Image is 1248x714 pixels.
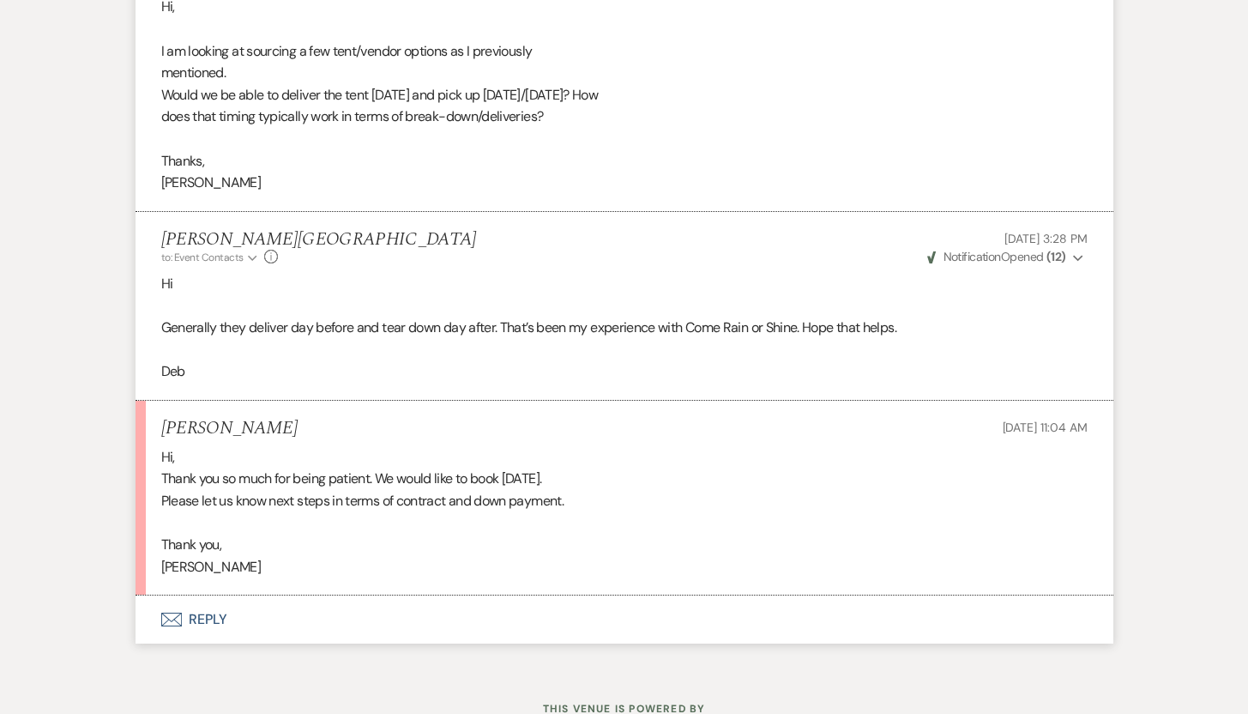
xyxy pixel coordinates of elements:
p: Hi [161,273,1088,295]
button: NotificationOpened (12) [925,248,1087,266]
p: Generally they deliver day before and tear down day after. That’s been my experience with Come Ra... [161,317,1088,339]
button: to: Event Contacts [161,250,260,265]
h5: [PERSON_NAME][GEOGRAPHIC_DATA] [161,229,477,251]
p: Deb [161,360,1088,383]
h5: [PERSON_NAME] [161,418,298,439]
span: Notification [944,249,1001,264]
span: [DATE] 3:28 PM [1004,231,1087,246]
span: Opened [927,249,1066,264]
span: to: Event Contacts [161,251,244,264]
button: Reply [136,596,1113,644]
div: Hi, Thank you so much for being patient. We would like to book [DATE]. Please let us know next st... [161,446,1088,578]
strong: ( 12 ) [1046,249,1066,264]
span: [DATE] 11:04 AM [1003,420,1088,435]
